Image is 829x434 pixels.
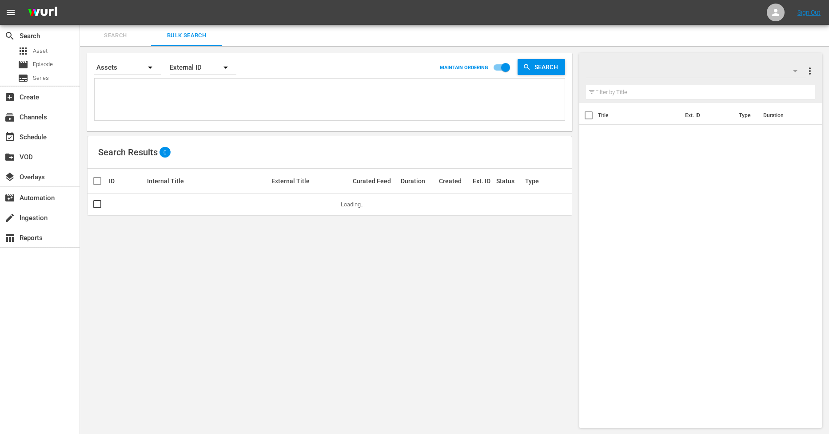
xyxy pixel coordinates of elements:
button: Search [518,59,565,75]
span: Series [33,74,49,83]
span: Create [4,92,15,103]
span: Episode [18,59,28,70]
span: VOD [4,152,15,162]
p: MAINTAIN ORDERING [440,65,488,71]
span: Search [85,31,146,41]
div: Assets [94,55,161,80]
div: Status [496,178,522,185]
th: Title [598,103,680,128]
div: External ID [170,55,236,80]
span: Search [4,31,15,41]
span: Search Results [98,147,158,158]
div: Feed [377,178,398,185]
span: Overlays [4,172,15,182]
div: Curated [353,178,374,185]
span: Schedule [4,132,15,142]
div: Ext. ID [473,178,494,185]
span: Channels [4,112,15,122]
span: Reports [4,233,15,243]
span: Automation [4,193,15,203]
div: Created [439,178,470,185]
div: Internal Title [147,178,269,185]
a: Sign Out [797,9,821,16]
span: 0 [159,149,171,155]
span: menu [5,7,16,18]
th: Duration [758,103,811,128]
span: more_vert [805,66,815,76]
span: Ingestion [4,213,15,223]
button: more_vert [805,60,815,82]
div: ID [109,178,144,185]
span: Bulk Search [156,31,217,41]
div: Duration [401,178,436,185]
span: Search [531,59,565,75]
span: Series [18,73,28,83]
span: Episode [33,60,53,69]
span: Asset [33,47,48,55]
span: Loading... [341,201,365,208]
img: ans4CAIJ8jUAAAAAAAAAAAAAAAAAAAAAAAAgQb4GAAAAAAAAAAAAAAAAAAAAAAAAJMjXAAAAAAAAAAAAAAAAAAAAAAAAgAT5G... [21,2,64,23]
div: External Title [271,178,350,185]
th: Type [733,103,758,128]
span: Asset [18,46,28,56]
div: Type [525,178,542,185]
th: Ext. ID [680,103,733,128]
